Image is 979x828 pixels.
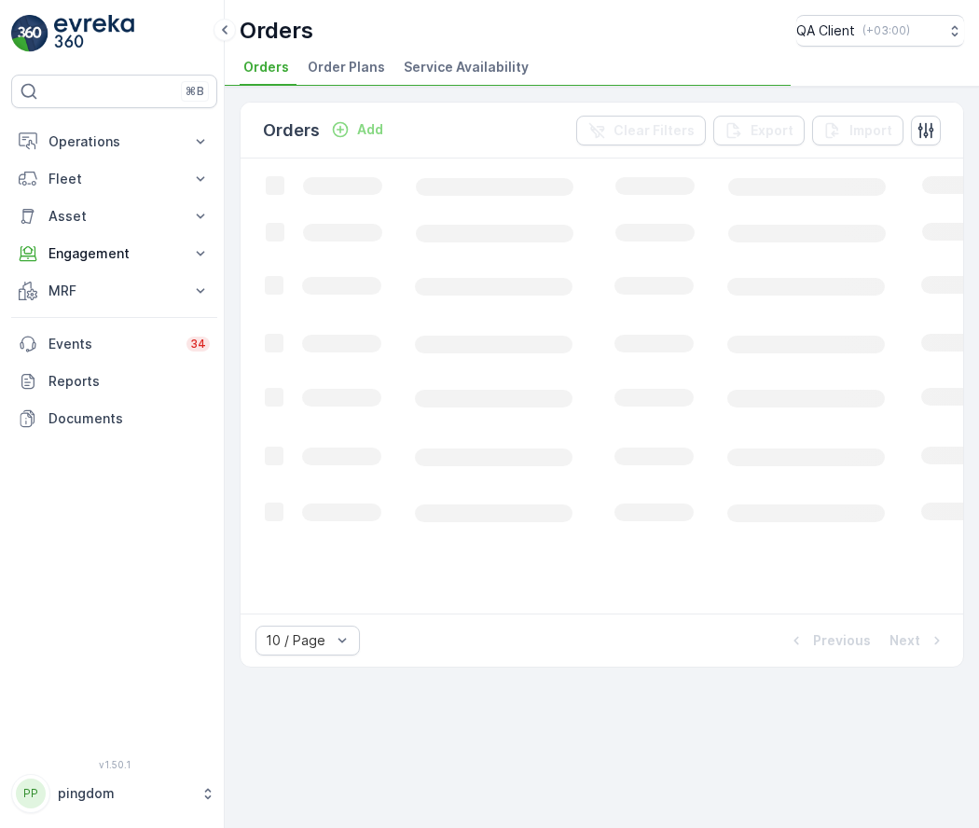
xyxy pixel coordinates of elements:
[796,15,964,47] button: QA Client(+03:00)
[48,282,180,300] p: MRF
[785,629,873,652] button: Previous
[614,121,695,140] p: Clear Filters
[263,117,320,144] p: Orders
[58,784,191,803] p: pingdom
[11,363,217,400] a: Reports
[16,779,46,808] div: PP
[48,132,180,151] p: Operations
[576,116,706,145] button: Clear Filters
[11,15,48,52] img: logo
[11,400,217,437] a: Documents
[11,759,217,770] span: v 1.50.1
[796,21,855,40] p: QA Client
[11,325,217,363] a: Events34
[11,235,217,272] button: Engagement
[48,335,175,353] p: Events
[11,160,217,198] button: Fleet
[48,244,180,263] p: Engagement
[186,84,204,99] p: ⌘B
[190,337,206,352] p: 34
[48,170,180,188] p: Fleet
[48,207,180,226] p: Asset
[11,272,217,310] button: MRF
[54,15,134,52] img: logo_light-DOdMpM7g.png
[243,58,289,76] span: Orders
[48,409,210,428] p: Documents
[11,123,217,160] button: Operations
[11,198,217,235] button: Asset
[324,118,391,141] button: Add
[713,116,805,145] button: Export
[849,121,892,140] p: Import
[308,58,385,76] span: Order Plans
[889,631,920,650] p: Next
[357,120,383,139] p: Add
[11,774,217,813] button: PPpingdom
[240,16,313,46] p: Orders
[48,372,210,391] p: Reports
[812,116,903,145] button: Import
[751,121,793,140] p: Export
[862,23,910,38] p: ( +03:00 )
[404,58,529,76] span: Service Availability
[888,629,948,652] button: Next
[813,631,871,650] p: Previous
